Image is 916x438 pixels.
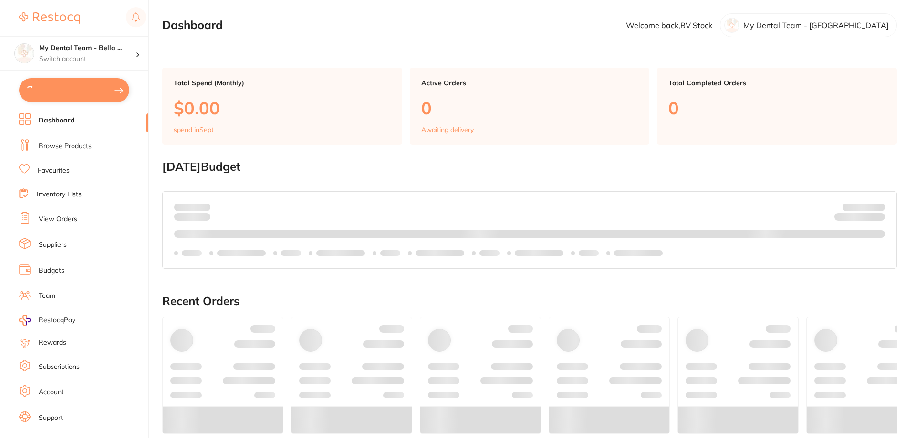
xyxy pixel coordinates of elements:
[843,203,885,211] p: Budget:
[668,98,885,118] p: 0
[37,190,82,199] a: Inventory Lists
[174,98,391,118] p: $0.00
[174,79,391,87] p: Total Spend (Monthly)
[19,12,80,24] img: Restocq Logo
[479,249,500,257] p: Labels
[834,211,885,223] p: Remaining:
[743,21,889,30] p: My Dental Team - [GEOGRAPHIC_DATA]
[39,43,135,53] h4: My Dental Team - Bella Vista
[194,203,210,211] strong: $0.00
[410,68,650,145] a: Active Orders0Awaiting delivery
[39,387,64,397] a: Account
[380,249,400,257] p: Labels
[416,249,464,257] p: Labels extended
[39,116,75,125] a: Dashboard
[281,249,301,257] p: Labels
[38,166,70,175] a: Favourites
[39,240,67,250] a: Suppliers
[182,249,202,257] p: Labels
[614,249,663,257] p: Labels extended
[626,21,712,30] p: Welcome back, BV Stock
[162,160,897,173] h2: [DATE] Budget
[39,291,55,301] a: Team
[39,362,80,372] a: Subscriptions
[19,7,80,29] a: Restocq Logo
[15,44,34,63] img: My Dental Team - Bella Vista
[162,295,897,308] h2: Recent Orders
[174,211,210,223] p: month
[217,249,266,257] p: Labels extended
[39,413,63,423] a: Support
[579,249,599,257] p: Labels
[515,249,563,257] p: Labels extended
[39,266,64,275] a: Budgets
[39,316,75,325] span: RestocqPay
[421,79,638,87] p: Active Orders
[39,338,66,347] a: Rewards
[162,68,402,145] a: Total Spend (Monthly)$0.00spend inSept
[657,68,897,145] a: Total Completed Orders0
[19,315,75,326] a: RestocqPay
[39,142,92,151] a: Browse Products
[174,126,214,133] p: spend in Sept
[866,203,885,211] strong: $NaN
[421,126,474,133] p: Awaiting delivery
[39,214,77,224] a: View Orders
[421,98,638,118] p: 0
[668,79,885,87] p: Total Completed Orders
[868,214,885,223] strong: $0.00
[19,315,31,326] img: RestocqPay
[39,54,135,64] p: Switch account
[162,19,223,32] h2: Dashboard
[174,203,210,211] p: Spent:
[316,249,365,257] p: Labels extended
